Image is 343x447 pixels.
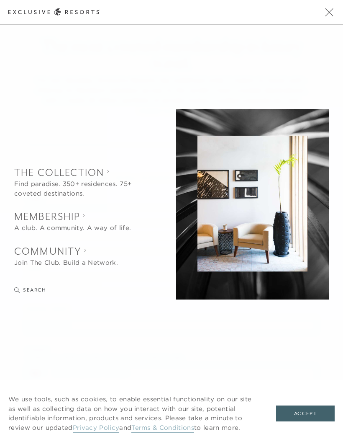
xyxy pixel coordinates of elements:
[14,223,131,233] div: A club. A community. A way of life.
[14,244,118,258] h2: Community
[14,209,131,233] button: Show Membership sub-navigation
[324,9,335,15] button: Open navigation
[14,165,144,179] h2: The Collection
[8,395,259,432] p: We use tools, such as cookies, to enable essential functionality on our site as well as collectin...
[14,286,46,294] button: Search
[131,424,194,433] a: Terms & Conditions
[276,406,335,421] button: Accept
[14,244,118,268] button: Show Community sub-navigation
[14,209,131,223] h2: Membership
[14,179,144,198] div: Find paradise. 350+ residences. 75+ coveted destinations.
[14,258,118,268] div: Join The Club. Build a Network.
[14,165,144,198] button: Show The Collection sub-navigation
[73,424,119,433] a: Privacy Policy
